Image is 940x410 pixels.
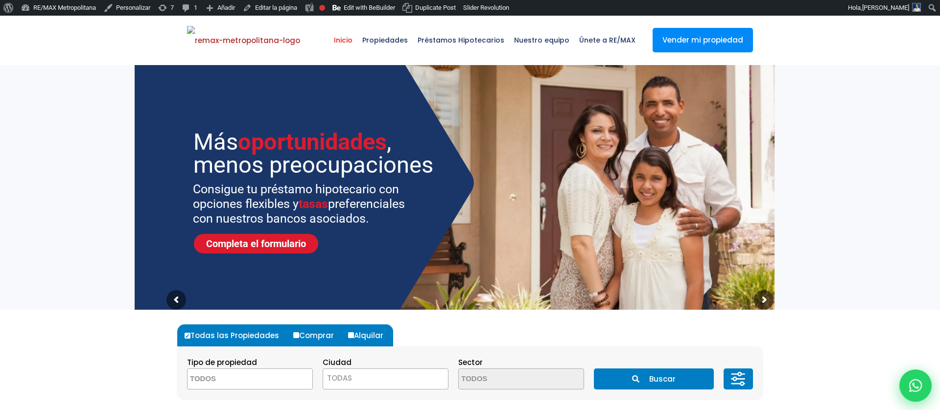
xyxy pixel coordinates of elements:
[459,369,554,390] textarea: Search
[323,357,352,367] span: Ciudad
[185,333,190,339] input: Todas las Propiedades
[509,25,574,55] span: Nuestro equipo
[193,182,418,226] sr7-txt: Consigue tu préstamo hipotecario con opciones flexibles y preferenciales con nuestros bancos asoc...
[182,324,289,346] label: Todas las Propiedades
[187,26,300,55] img: remax-metropolitana-logo
[187,16,300,65] a: RE/MAX Metropolitana
[299,197,328,211] span: tasas
[594,368,713,389] button: Buscar
[862,4,909,11] span: [PERSON_NAME]
[329,25,357,55] span: Inicio
[188,369,282,390] textarea: Search
[194,234,318,253] a: Completa el formulario
[293,332,299,338] input: Comprar
[413,16,509,65] a: Préstamos Hipotecarios
[348,332,354,338] input: Alquilar
[291,324,344,346] label: Comprar
[346,324,393,346] label: Alquilar
[413,25,509,55] span: Préstamos Hipotecarios
[357,16,413,65] a: Propiedades
[653,28,753,52] a: Vender mi propiedad
[193,130,437,176] sr7-txt: Más , menos preocupaciones
[574,25,640,55] span: Únete a RE/MAX
[357,25,413,55] span: Propiedades
[238,128,387,155] span: oportunidades
[327,373,352,383] span: TODAS
[458,357,483,367] span: Sector
[574,16,640,65] a: Únete a RE/MAX
[323,368,448,389] span: TODAS
[329,16,357,65] a: Inicio
[323,371,448,385] span: TODAS
[509,16,574,65] a: Nuestro equipo
[187,357,257,367] span: Tipo de propiedad
[319,5,325,11] div: Focus keyphrase not set
[463,4,509,11] span: Slider Revolution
